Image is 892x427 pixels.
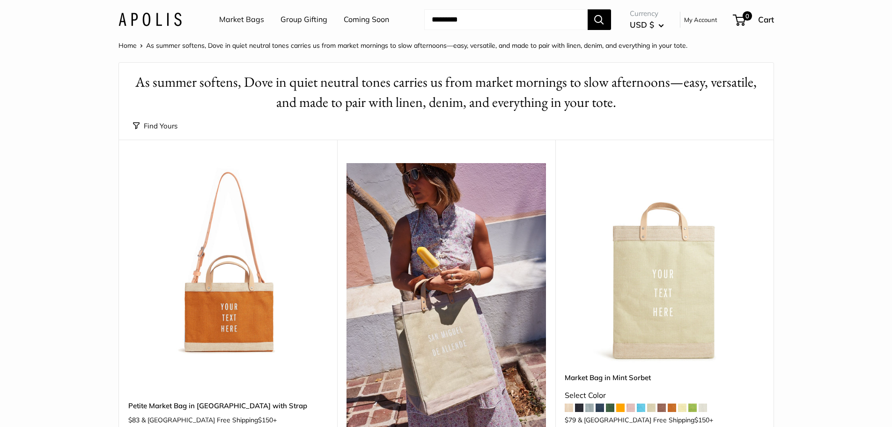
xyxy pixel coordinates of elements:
iframe: Sign Up via Text for Offers [7,391,100,420]
button: USD $ [630,17,664,32]
a: 0 Cart [734,12,774,27]
a: Petite Market Bag in Cognac with StrapPetite Market Bag in Cognac with Strap [128,163,328,363]
a: Coming Soon [344,13,389,27]
span: & [GEOGRAPHIC_DATA] Free Shipping + [141,417,277,423]
span: & [GEOGRAPHIC_DATA] Free Shipping + [578,417,713,423]
img: Market Bag in Mint Sorbet [565,163,764,363]
div: Select Color [565,389,764,403]
a: Group Gifting [280,13,327,27]
span: $83 [128,416,140,424]
button: Find Yours [133,120,177,133]
h1: As summer softens, Dove in quiet neutral tones carries us from market mornings to slow afternoons... [133,72,759,112]
button: Search [588,9,611,30]
a: Market Bag in Mint Sorbet [565,372,764,383]
a: Home [118,41,137,50]
a: My Account [684,14,717,25]
span: Currency [630,7,664,20]
a: Market Bag in Mint SorbetMarket Bag in Mint Sorbet [565,163,764,363]
a: Petite Market Bag in [GEOGRAPHIC_DATA] with Strap [128,400,328,411]
span: $79 [565,416,576,424]
img: Petite Market Bag in Cognac with Strap [128,163,328,363]
span: 0 [742,11,752,21]
img: Apolis [118,13,182,26]
span: As summer softens, Dove in quiet neutral tones carries us from market mornings to slow afternoons... [146,41,687,50]
input: Search... [424,9,588,30]
span: $150 [694,416,709,424]
span: Cart [758,15,774,24]
span: $150 [258,416,273,424]
a: Market Bags [219,13,264,27]
span: USD $ [630,20,654,30]
nav: Breadcrumb [118,39,687,52]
